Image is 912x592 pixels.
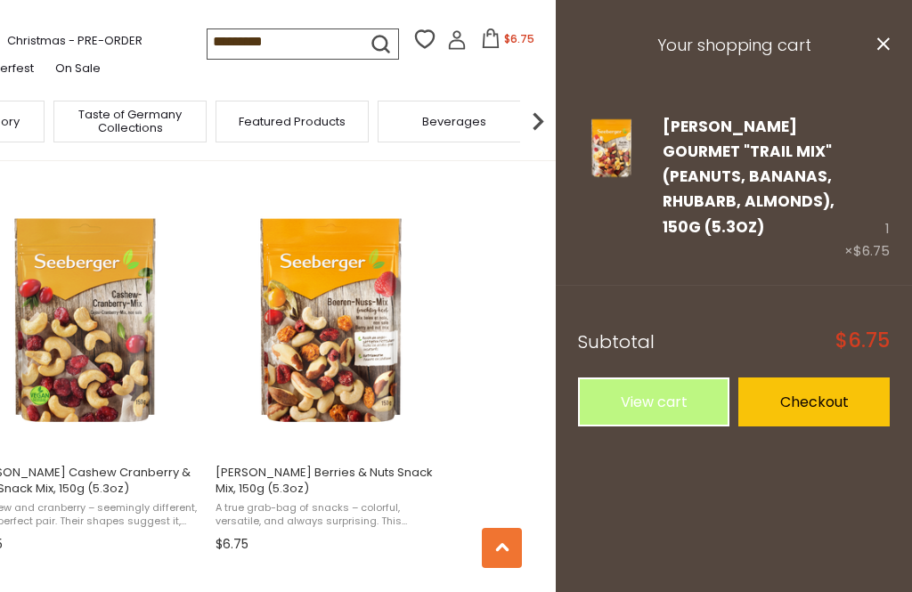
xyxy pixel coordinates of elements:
[239,115,346,128] a: Featured Products
[216,535,248,554] span: $6.75
[213,184,449,558] a: Seeberger Berries & Nuts Snack Mix, 150g (5.3oz)
[470,28,546,55] button: $6.75
[520,103,556,139] img: next arrow
[663,116,835,238] a: [PERSON_NAME] Gourmet "Trail Mix" (Peanuts, Bananas, Rhubarb, Almonds), 150g (5.3oz)
[835,331,890,351] span: $6.75
[216,465,446,497] span: [PERSON_NAME] Berries & Nuts Snack Mix, 150g (5.3oz)
[578,114,645,181] img: Seeberger Gourmet "Trail Mix" (Peanuts, Bananas, Rhubarb, Almonds), 150g (5.3oz)
[7,31,142,51] a: Christmas - PRE-ORDER
[844,114,890,263] div: 1 ×
[422,115,486,128] a: Beverages
[504,31,534,46] span: $6.75
[738,377,890,426] a: Checkout
[578,114,645,263] a: Seeberger Gourmet "Trail Mix" (Peanuts, Bananas, Rhubarb, Almonds), 150g (5.3oz)
[55,59,101,78] a: On Sale
[216,501,446,529] span: A true grab-bag of snacks – colorful, versatile, and always surprising. This superbly upscale tra...
[578,377,729,426] a: View cart
[853,241,890,260] span: $6.75
[59,108,201,134] a: Taste of Germany Collections
[578,329,655,354] span: Subtotal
